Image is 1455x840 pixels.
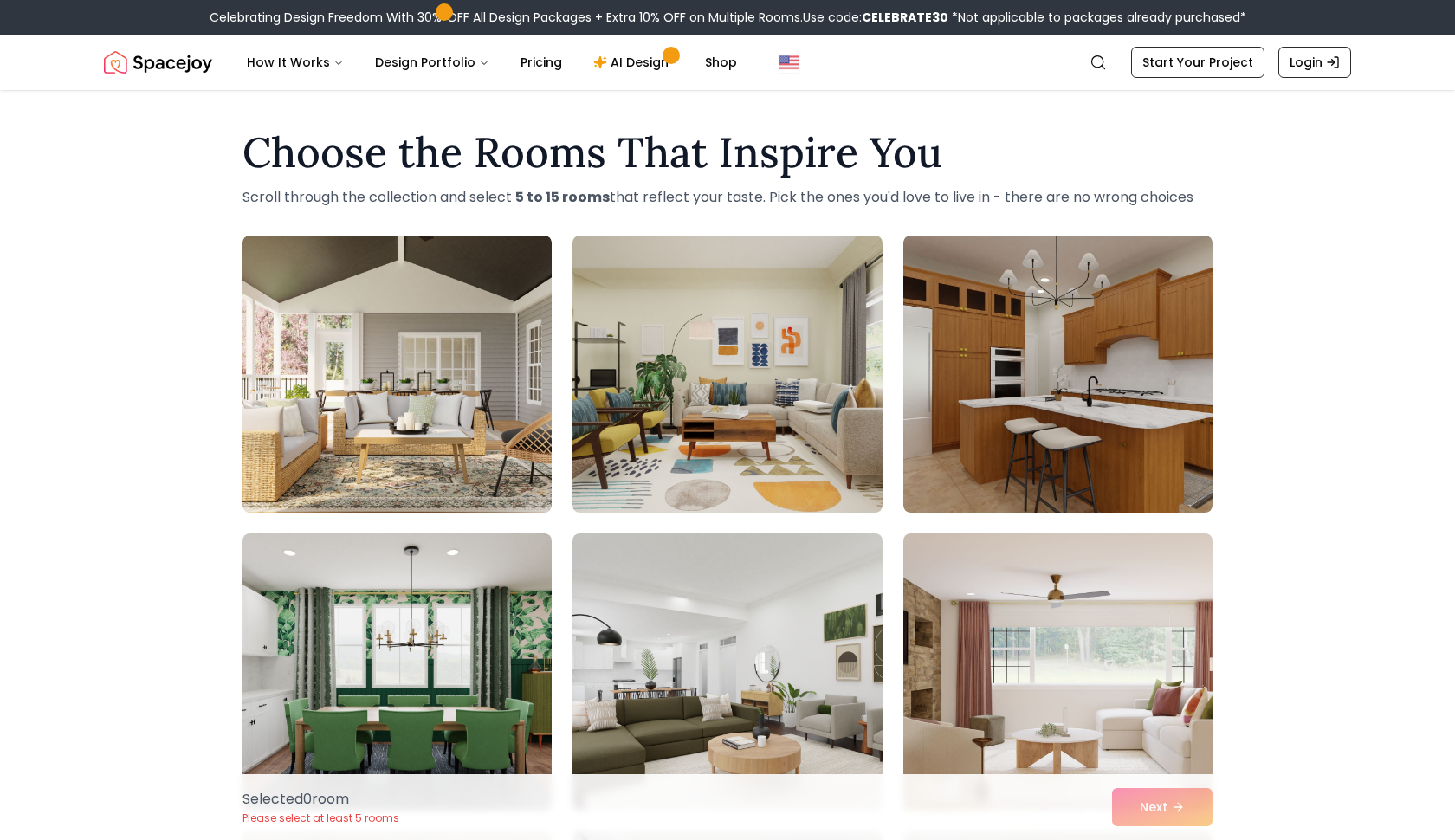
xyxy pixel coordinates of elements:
[242,187,1212,208] p: Scroll through the collection and select that reflect your taste. Pick the ones you'd love to liv...
[948,9,1246,26] span: *Not applicable to packages already purchased*
[242,236,552,513] img: Room room-1
[233,45,358,80] button: How It Works
[579,45,688,80] a: AI Design
[242,533,552,811] img: Room room-4
[779,52,799,73] img: United States
[242,132,1212,173] h1: Choose the Rooms That Inspire You
[862,9,948,26] b: CELEBRATE30
[242,789,399,810] p: Selected 0 room
[691,45,751,80] a: Shop
[572,533,882,811] img: Room room-5
[361,45,503,80] button: Design Portfolio
[242,811,399,825] p: Please select at least 5 rooms
[1131,47,1264,78] a: Start Your Project
[210,9,1246,26] div: Celebrating Design Freedom With 30% OFF All Design Packages + Extra 10% OFF on Multiple Rooms.
[903,533,1212,811] img: Room room-6
[903,236,1212,513] img: Room room-3
[507,45,576,80] a: Pricing
[1278,47,1351,78] a: Login
[233,45,751,80] nav: Main
[104,45,212,80] a: Spacejoy
[104,35,1351,90] nav: Global
[572,236,882,513] img: Room room-2
[803,9,948,26] span: Use code:
[515,187,610,207] strong: 5 to 15 rooms
[104,45,212,80] img: Spacejoy Logo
